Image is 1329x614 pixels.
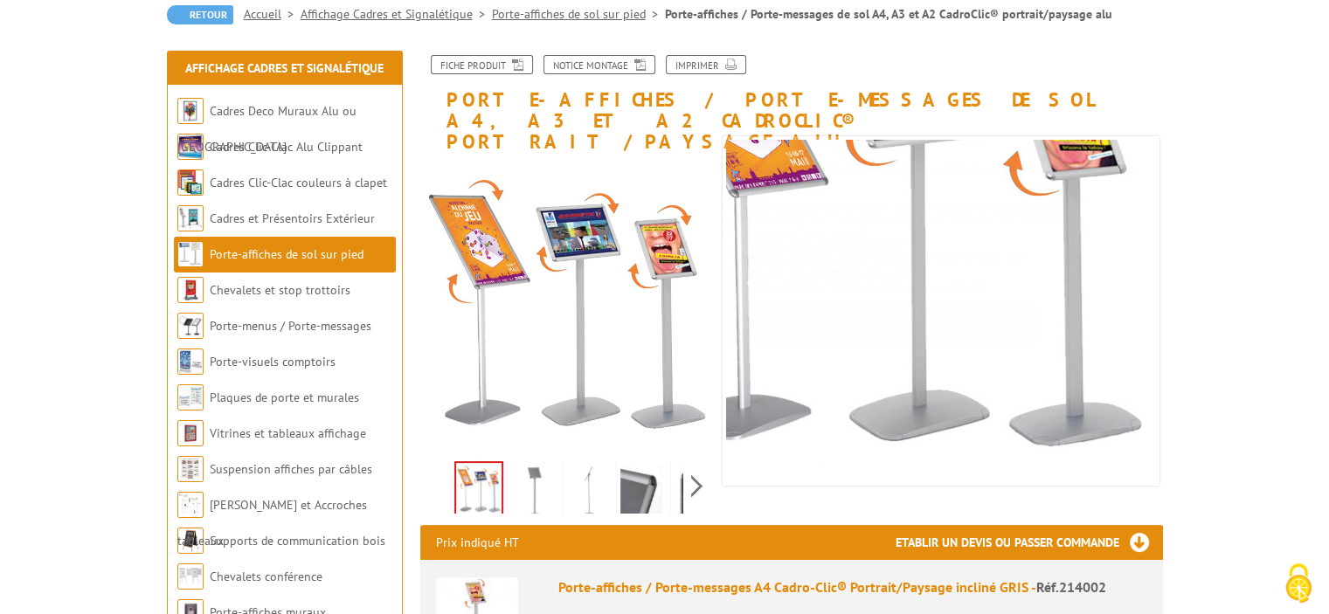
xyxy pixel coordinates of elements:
a: Affichage Cadres et Signalétique [301,6,492,22]
a: Porte-menus / Porte-messages [210,318,371,334]
p: Prix indiqué HT [436,525,519,560]
a: Porte-affiches de sol sur pied [492,6,665,22]
a: Plaques de porte et murales [210,390,359,405]
img: Porte-menus / Porte-messages [177,313,204,339]
span: Next [689,472,705,500]
img: porte_affiches_214002_214003_214902.jpg [420,162,715,456]
button: Cookies (fenêtre modale) [1268,555,1329,614]
a: Fiche produit [431,55,533,74]
img: porte_affiches_214002_214003_profil.jpg [566,465,608,519]
a: Cadres Clic-Clac Alu Clippant [210,139,363,155]
a: Notice Montage [543,55,655,74]
img: Porte-affiches de sol sur pied [177,241,204,267]
img: Cadres Clic-Clac couleurs à clapet [177,169,204,196]
a: Accueil [244,6,301,22]
a: Porte-visuels comptoirs [210,354,336,369]
img: porte-affiches-sol-blackline-cadres-inclines-sur-pied-droit_2140002_1.jpg [620,465,662,519]
a: [PERSON_NAME] et Accroches tableaux [177,497,367,548]
li: Porte-affiches / Porte-messages de sol A4, A3 et A2 CadroClic® portrait/paysage alu [665,5,1112,23]
img: Plaques de porte et murales [177,384,204,410]
img: porte_affiches_214002_214003_214902.jpg [456,463,502,517]
img: Cadres Deco Muraux Alu ou Bois [177,98,204,124]
a: Vitrines et tableaux affichage [210,425,366,441]
a: Imprimer [666,55,746,74]
img: porte_affiches_214002_214003_sans_affiche.jpg [512,465,554,519]
a: Affichage Cadres et Signalétique [185,60,384,76]
h3: Etablir un devis ou passer commande [896,525,1163,560]
a: Suspension affiches par câbles [210,461,372,477]
a: Chevalets conférence [210,569,322,584]
img: Cookies (fenêtre modale) [1277,562,1320,605]
a: Retour [167,5,233,24]
div: Porte-affiches / Porte-messages A4 Cadro-Clic® Portrait/Paysage incliné GRIS - [558,577,1147,597]
img: Chevalets et stop trottoirs [177,277,204,303]
a: Cadres Clic-Clac couleurs à clapet [210,175,387,190]
img: Chevalets conférence [177,563,204,590]
span: Réf.214002 [1036,578,1106,596]
img: Cimaises et Accroches tableaux [177,492,204,518]
a: Supports de communication bois [210,533,385,548]
img: porte-affiches-sol-blackline-cadres-inclines-sur-pied-droit_214002_2.jpg [675,465,716,519]
img: Porte-visuels comptoirs [177,348,204,375]
img: Suspension affiches par câbles [177,456,204,482]
a: Cadres et Présentoirs Extérieur [210,210,375,226]
img: Cadres et Présentoirs Extérieur [177,205,204,231]
img: Vitrines et tableaux affichage [177,420,204,446]
a: Cadres Deco Muraux Alu ou [GEOGRAPHIC_DATA] [177,103,356,155]
a: Chevalets et stop trottoirs [210,282,350,298]
h1: Porte-affiches / Porte-messages de sol A4, A3 et A2 CadroClic® portrait/paysage alu [407,55,1176,153]
a: Porte-affiches de sol sur pied [210,246,363,262]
